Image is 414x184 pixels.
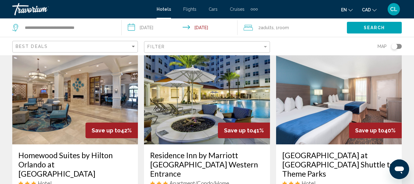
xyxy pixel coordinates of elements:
[150,151,264,178] a: Residence Inn by Marriott [GEOGRAPHIC_DATA] Western Entrance
[209,7,218,12] a: Cars
[387,44,402,49] button: Toggle map
[347,22,402,33] button: Search
[230,7,245,12] a: Cruises
[261,25,274,30] span: Adults
[282,151,396,178] a: [GEOGRAPHIC_DATA] at [GEOGRAPHIC_DATA] Shuttle to Theme Parks
[349,123,402,138] div: 40%
[251,4,258,14] button: Extra navigation items
[18,151,132,178] a: Homewood Suites by Hilton Orlando at [GEOGRAPHIC_DATA]
[85,123,138,138] div: 42%
[362,5,377,14] button: Change currency
[355,127,384,134] span: Save up to
[274,23,289,32] span: , 1
[144,46,270,144] img: Hotel image
[122,18,237,37] button: Check-in date: Feb 25, 2026 Check-out date: Mar 1, 2026
[276,46,402,144] img: Hotel image
[378,42,387,51] span: Map
[341,5,353,14] button: Change language
[237,18,347,37] button: Travelers: 2 adults, 0 children
[12,46,138,144] img: Hotel image
[362,7,371,12] span: CAD
[389,159,409,179] iframe: Bouton de lancement de la fenêtre de messagerie
[258,23,274,32] span: 2
[386,3,402,16] button: User Menu
[147,44,165,49] span: Filter
[278,25,289,30] span: Room
[12,3,150,15] a: Travorium
[390,6,397,12] span: CL
[92,127,121,134] span: Save up to
[183,7,196,12] a: Flights
[218,123,270,138] div: 41%
[157,7,171,12] a: Hotels
[364,25,385,30] span: Search
[16,44,136,49] mat-select: Sort by
[144,41,270,53] button: Filter
[341,7,347,12] span: en
[224,127,253,134] span: Save up to
[16,44,48,49] span: Best Deals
